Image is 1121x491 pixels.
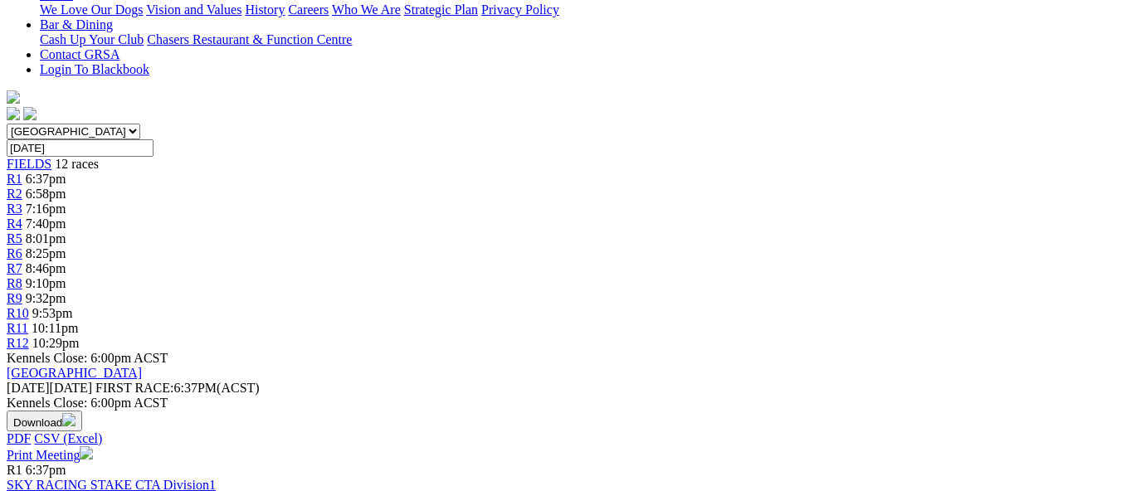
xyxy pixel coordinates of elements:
img: printer.svg [80,446,93,459]
a: R2 [7,187,22,201]
a: R9 [7,291,22,305]
span: 6:37PM(ACST) [95,381,260,395]
span: 10:11pm [32,321,78,335]
span: [DATE] [7,381,92,395]
input: Select date [7,139,154,157]
span: 8:01pm [26,231,66,245]
a: Contact GRSA [40,47,119,61]
span: 8:25pm [26,246,66,260]
span: [DATE] [7,381,50,395]
a: [GEOGRAPHIC_DATA] [7,366,142,380]
a: R4 [7,216,22,231]
a: Who We Are [332,2,401,17]
a: Careers [288,2,329,17]
a: R7 [7,261,22,275]
span: 6:37pm [26,463,66,477]
span: 7:40pm [26,216,66,231]
div: Kennels Close: 6:00pm ACST [7,396,1114,411]
a: CSV (Excel) [34,431,102,445]
a: Strategic Plan [404,2,478,17]
div: About [40,2,1114,17]
a: R5 [7,231,22,245]
a: PDF [7,431,31,445]
span: 6:37pm [26,172,66,186]
span: 12 races [55,157,99,171]
span: 8:46pm [26,261,66,275]
a: R3 [7,202,22,216]
img: facebook.svg [7,107,20,120]
span: 9:53pm [32,306,73,320]
span: 10:29pm [32,336,80,350]
div: Download [7,431,1114,446]
a: R12 [7,336,29,350]
a: FIELDS [7,157,51,171]
a: Vision and Values [146,2,241,17]
a: History [245,2,285,17]
a: Login To Blackbook [40,62,149,76]
a: Bar & Dining [40,17,113,32]
a: R11 [7,321,28,335]
a: Print Meeting [7,448,93,462]
span: 9:10pm [26,276,66,290]
span: 9:32pm [26,291,66,305]
a: R8 [7,276,22,290]
a: R10 [7,306,29,320]
span: FIRST RACE: [95,381,173,395]
a: Privacy Policy [481,2,559,17]
img: logo-grsa-white.png [7,90,20,104]
button: Download [7,411,82,431]
a: Chasers Restaurant & Function Centre [147,32,352,46]
div: Bar & Dining [40,32,1114,47]
span: Kennels Close: 6:00pm ACST [7,351,168,365]
a: We Love Our Dogs [40,2,143,17]
img: twitter.svg [23,107,37,120]
img: download.svg [62,413,76,426]
a: R6 [7,246,22,260]
span: 7:16pm [26,202,66,216]
a: Cash Up Your Club [40,32,144,46]
span: 6:58pm [26,187,66,201]
a: R1 [7,172,22,186]
span: R1 [7,463,22,477]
